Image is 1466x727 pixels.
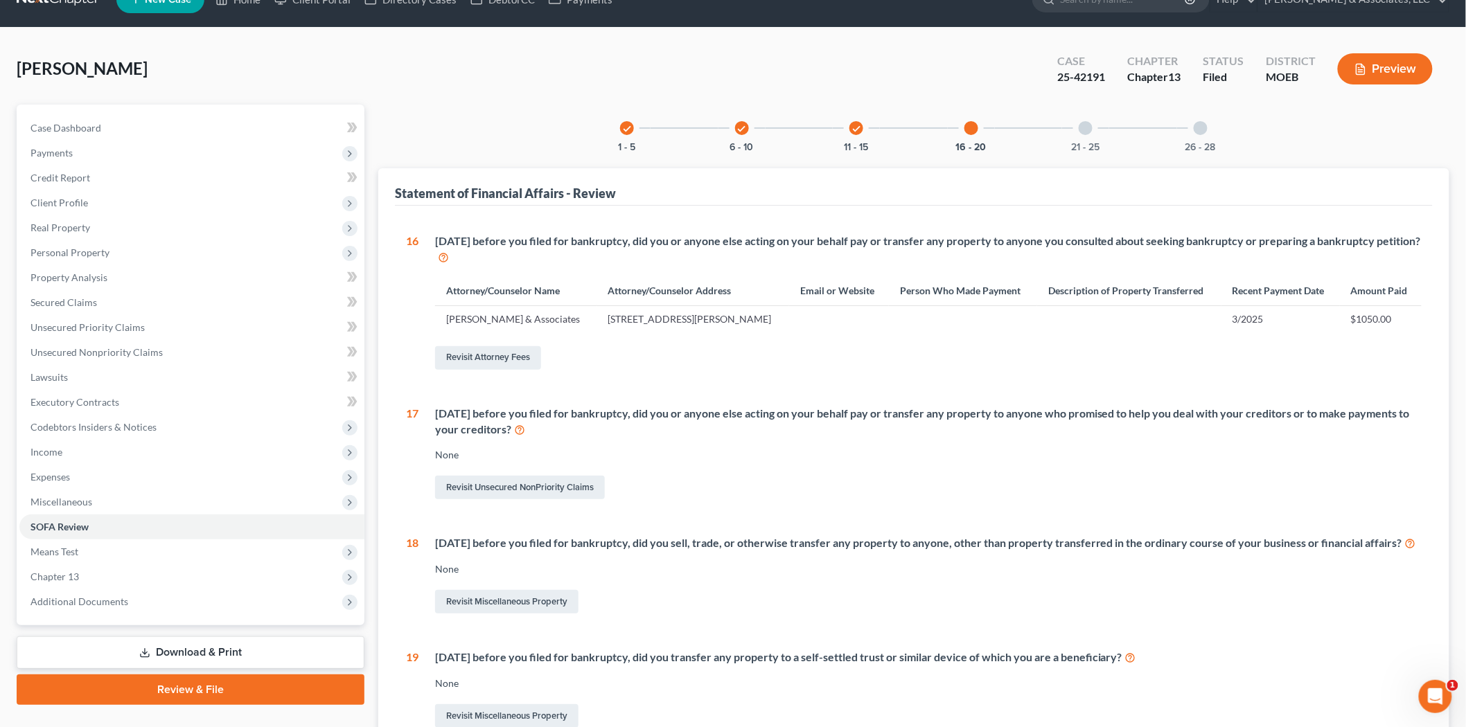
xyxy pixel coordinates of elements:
[435,233,1422,265] div: [DATE] before you filed for bankruptcy, did you or anyone else acting on your behalf pay or trans...
[851,124,861,134] i: check
[1072,143,1100,152] button: 21 - 25
[30,571,79,582] span: Chapter 13
[406,233,418,373] div: 16
[395,185,616,201] div: Statement of Financial Affairs - Review
[17,58,148,78] span: [PERSON_NAME]
[30,172,90,183] span: Credit Report
[19,514,364,539] a: SOFA Review
[435,562,1422,576] div: None
[30,246,109,258] span: Personal Property
[406,406,418,503] div: 17
[30,296,97,308] span: Secured Claims
[30,371,68,383] span: Lawsuits
[1266,69,1316,85] div: MOEB
[435,590,579,613] a: Revisit Miscellaneous Property
[730,143,754,152] button: 6 - 10
[30,521,89,532] span: SOFA Review
[1340,306,1422,332] td: $1050.00
[19,165,364,190] a: Credit Report
[30,421,157,433] span: Codebtors Insiders & Notices
[30,147,73,159] span: Payments
[435,306,597,332] td: [PERSON_NAME] & Associates
[435,346,541,370] a: Revisit Attorney Fees
[1266,53,1316,69] div: District
[789,276,889,305] th: Email or Website
[435,649,1422,665] div: [DATE] before you filed for bankruptcy, did you transfer any property to a self-settled trust or ...
[19,265,364,290] a: Property Analysis
[1419,680,1452,713] iframe: Intercom live chat
[1127,69,1181,85] div: Chapter
[1340,276,1422,305] th: Amount Paid
[1203,69,1244,85] div: Filed
[1057,53,1105,69] div: Case
[30,546,78,557] span: Means Test
[30,222,90,233] span: Real Property
[30,496,92,508] span: Miscellaneous
[889,276,1037,305] th: Person Who Made Payment
[30,396,119,408] span: Executory Contracts
[30,271,107,283] span: Property Analysis
[737,124,747,134] i: check
[1185,143,1216,152] button: 26 - 28
[435,448,1422,462] div: None
[1168,70,1181,83] span: 13
[30,197,88,208] span: Client Profile
[19,116,364,141] a: Case Dashboard
[1203,53,1244,69] div: Status
[597,276,789,305] th: Attorney/Counselor Address
[845,143,869,152] button: 11 - 15
[30,122,101,134] span: Case Dashboard
[619,143,636,152] button: 1 - 5
[435,676,1422,690] div: None
[1221,276,1340,305] th: Recent Payment Date
[406,535,418,616] div: 18
[19,340,364,365] a: Unsecured Nonpriority Claims
[1447,680,1458,691] span: 1
[1127,53,1181,69] div: Chapter
[19,290,364,315] a: Secured Claims
[1057,69,1105,85] div: 25-42191
[30,471,70,483] span: Expenses
[17,674,364,705] a: Review & File
[19,315,364,340] a: Unsecured Priority Claims
[19,390,364,415] a: Executory Contracts
[435,476,605,499] a: Revisit Unsecured NonPriority Claims
[17,636,364,669] a: Download & Print
[597,306,789,332] td: [STREET_ADDRESS][PERSON_NAME]
[435,276,597,305] th: Attorney/Counselor Name
[435,535,1422,551] div: [DATE] before you filed for bankruptcy, did you sell, trade, or otherwise transfer any property t...
[19,365,364,390] a: Lawsuits
[1037,276,1221,305] th: Description of Property Transferred
[30,595,128,607] span: Additional Documents
[30,346,163,358] span: Unsecured Nonpriority Claims
[435,406,1422,438] div: [DATE] before you filed for bankruptcy, did you or anyone else acting on your behalf pay or trans...
[1221,306,1340,332] td: 3/2025
[30,446,62,458] span: Income
[1338,53,1433,84] button: Preview
[622,124,632,134] i: check
[30,321,145,333] span: Unsecured Priority Claims
[956,143,987,152] button: 16 - 20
